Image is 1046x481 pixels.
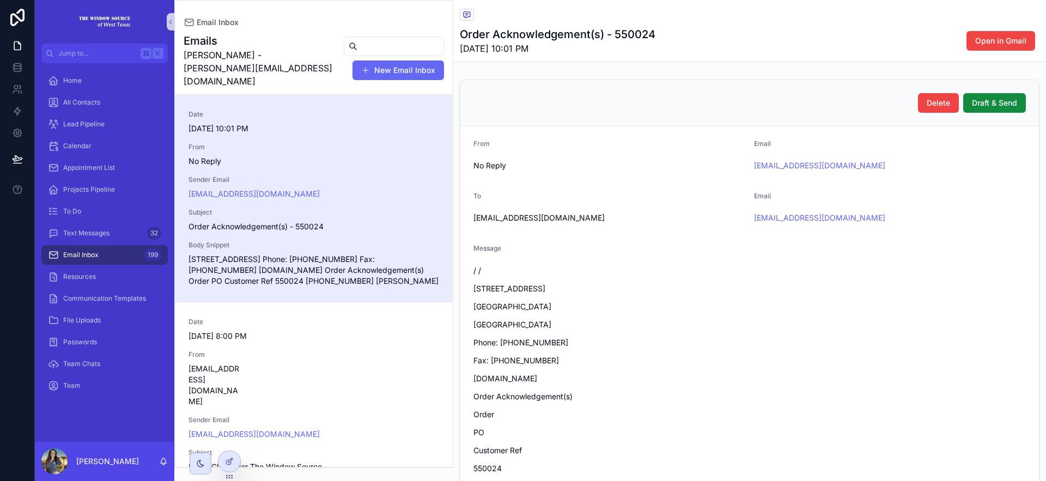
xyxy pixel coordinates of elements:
a: [EMAIL_ADDRESS][DOMAIN_NAME] [188,429,320,440]
a: [EMAIL_ADDRESS][DOMAIN_NAME] [188,188,320,199]
span: From [473,139,490,148]
a: Resources [41,267,168,287]
a: All Contacts [41,93,168,112]
div: 199 [144,248,161,261]
p: [GEOGRAPHIC_DATA] [473,319,1026,330]
button: New Email Inbox [352,60,444,80]
span: File Uploads [63,316,101,325]
p: [DOMAIN_NAME] [473,373,1026,384]
a: Email Inbox [184,17,239,28]
div: scrollable content [35,63,174,410]
a: [EMAIL_ADDRESS][DOMAIN_NAME] [754,160,885,171]
p: [PERSON_NAME] [76,456,139,467]
button: Draft & Send [963,93,1026,113]
img: App logo [78,13,131,31]
div: 32 [147,227,161,240]
span: Email Inbox [63,251,99,259]
p: Phone: [PHONE_NUMBER] [473,337,1026,348]
span: Body Snippet [188,241,440,249]
span: No Reply [188,156,241,167]
a: Email Inbox199 [41,245,168,265]
span: Lead Pipeline [63,120,105,129]
a: Appointment List [41,158,168,178]
a: File Uploads [41,310,168,330]
span: [EMAIL_ADDRESS][DOMAIN_NAME] [473,212,745,223]
span: Email Inbox [197,17,239,28]
a: Home [41,71,168,90]
span: [DATE] 10:01 PM [460,42,655,55]
span: Date [188,110,440,119]
p: PO [473,427,1026,438]
span: All Contacts [63,98,100,107]
p: Order [473,409,1026,420]
span: From [188,143,241,151]
span: K [154,49,162,58]
span: Subject [188,448,440,457]
span: [PERSON_NAME] - [PERSON_NAME][EMAIL_ADDRESS][DOMAIN_NAME] [184,48,335,88]
h1: Order Acknowledgement(s) - 550024 [460,27,655,42]
span: From [188,350,241,359]
a: [EMAIL_ADDRESS][DOMAIN_NAME] [754,212,885,223]
span: Appointment List [63,163,115,172]
a: Lead Pipeline [41,114,168,134]
span: Jump to... [58,49,136,58]
span: To Do [63,207,81,216]
button: Open in Gmail [966,31,1035,51]
span: No Reply [473,160,745,171]
h1: Emails [184,33,335,48]
a: Team [41,376,168,395]
span: [DATE] 8:00 PM [188,331,440,342]
span: Projects Pipeline [63,185,115,194]
a: Date[DATE] 10:01 PMFromNo ReplySender Email[EMAIL_ADDRESS][DOMAIN_NAME]SubjectOrder Acknowledgeme... [175,95,453,302]
p: Fax: [PHONE_NUMBER] [473,355,1026,366]
a: Projects Pipeline [41,180,168,199]
p: [GEOGRAPHIC_DATA] [473,301,1026,312]
a: To Do [41,202,168,221]
span: Date [188,318,440,326]
span: Sender Email [188,416,440,424]
span: To [473,192,481,200]
p: / / [473,265,1026,276]
span: Communication Templates [63,294,146,303]
span: [STREET_ADDRESS] Phone: [PHONE_NUMBER] Fax: [PHONE_NUMBER] [DOMAIN_NAME] Order Acknowledgement(s)... [188,254,440,287]
button: Delete [918,93,959,113]
span: Email [754,192,771,200]
span: [EMAIL_ADDRESS][DOMAIN_NAME] [188,363,241,407]
a: Passwords [41,332,168,352]
span: Open in Gmail [975,35,1026,46]
p: Customer Ref [473,445,1026,456]
span: Text Messages [63,229,110,238]
p: Order Acknowledgement(s) [473,391,1026,402]
span: Sender Email [188,175,440,184]
span: Team Chats [63,360,100,368]
a: Text Messages32 [41,223,168,243]
span: Resources [63,272,96,281]
span: Email [754,139,771,148]
a: Communication Templates [41,289,168,308]
span: Order Acknowledgement(s) - 550024 [188,221,440,232]
a: Calendar [41,136,168,156]
a: Team Chats [41,354,168,374]
p: [STREET_ADDRESS] [473,283,1026,294]
span: [DATE] 10:01 PM [188,123,440,134]
span: Home [63,76,82,85]
button: Jump to...K [41,44,168,63]
span: Calendar [63,142,92,150]
p: 550024 [473,462,1026,474]
span: Passwords [63,338,97,346]
span: Message [473,244,501,252]
span: Delete [927,98,950,108]
span: Draft & Send [972,98,1017,108]
span: Team [63,381,81,390]
span: Subject [188,208,440,217]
